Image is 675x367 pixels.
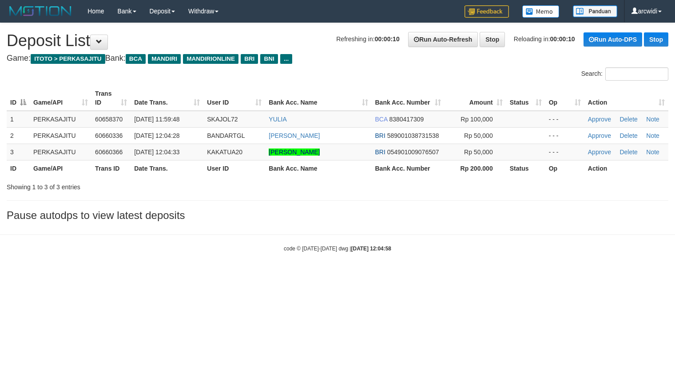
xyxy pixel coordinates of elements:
td: 3 [7,144,30,160]
th: ID [7,160,30,176]
th: Status [506,160,545,176]
td: - - - [545,127,584,144]
th: Op: activate to sort column ascending [545,86,584,111]
span: 60658370 [95,116,123,123]
td: 1 [7,111,30,128]
span: 60660336 [95,132,123,139]
span: KAKATUA20 [207,148,242,156]
a: Stop [644,32,668,47]
th: Op [545,160,584,176]
td: PERKASAJITU [30,127,91,144]
span: BCA [126,54,146,64]
td: - - - [545,111,584,128]
a: Stop [480,32,505,47]
a: Note [646,116,659,123]
span: BRI [241,54,258,64]
span: Copy 8380417309 to clipboard [389,116,424,123]
th: Rp 200.000 [445,160,506,176]
h4: Game: Bank: [7,54,668,63]
span: Rp 50,000 [464,132,493,139]
a: Note [646,132,659,139]
img: Button%20Memo.svg [522,5,560,18]
span: Reloading in: [514,35,575,43]
th: Action: activate to sort column ascending [584,86,668,111]
img: Feedback.jpg [465,5,509,18]
h1: Deposit List [7,32,668,50]
input: Search: [605,67,668,81]
th: Bank Acc. Name [265,160,371,176]
a: [PERSON_NAME] [269,132,320,139]
a: [PERSON_NAME] [269,148,320,156]
th: Date Trans.: activate to sort column ascending [131,86,203,111]
a: Approve [588,116,611,123]
strong: [DATE] 12:04:58 [351,246,391,252]
th: Trans ID [91,160,131,176]
span: Rp 100,000 [461,116,492,123]
strong: 00:00:10 [550,35,575,43]
a: Delete [619,116,637,123]
a: YULIA [269,116,286,123]
th: User ID [203,160,265,176]
a: Approve [588,148,611,156]
th: Amount: activate to sort column ascending [445,86,506,111]
td: PERKASAJITU [30,111,91,128]
strong: 00:00:10 [375,35,400,43]
td: PERKASAJITU [30,144,91,160]
a: Approve [588,132,611,139]
img: MOTION_logo.png [7,4,74,18]
span: MANDIRIONLINE [183,54,238,64]
th: Bank Acc. Number: activate to sort column ascending [372,86,445,111]
span: ITOTO > PERKASAJITU [31,54,105,64]
span: ... [280,54,292,64]
span: Copy 589001038731538 to clipboard [387,132,439,139]
span: 60660366 [95,148,123,156]
span: Rp 50,000 [464,148,493,156]
th: Date Trans. [131,160,203,176]
span: SKAJOL72 [207,116,238,123]
span: Refreshing in: [336,35,399,43]
span: MANDIRI [148,54,181,64]
a: Delete [619,148,637,156]
h3: Pause autodps to view latest deposits [7,210,668,221]
th: Bank Acc. Number [372,160,445,176]
td: - - - [545,144,584,160]
span: BNI [260,54,278,64]
th: Game/API: activate to sort column ascending [30,86,91,111]
img: panduan.png [573,5,617,17]
span: [DATE] 12:04:33 [134,148,179,156]
td: 2 [7,127,30,144]
a: Run Auto-Refresh [408,32,478,47]
span: Copy 054901009076507 to clipboard [387,148,439,156]
th: Trans ID: activate to sort column ascending [91,86,131,111]
span: BRI [375,132,385,139]
th: User ID: activate to sort column ascending [203,86,265,111]
a: Run Auto-DPS [584,32,642,47]
th: Game/API [30,160,91,176]
div: Showing 1 to 3 of 3 entries [7,179,274,191]
span: [DATE] 12:04:28 [134,132,179,139]
span: BCA [375,116,388,123]
a: Delete [619,132,637,139]
small: code © [DATE]-[DATE] dwg | [284,246,391,252]
th: Bank Acc. Name: activate to sort column ascending [265,86,371,111]
span: [DATE] 11:59:48 [134,116,179,123]
label: Search: [581,67,668,81]
span: BANDARTGL [207,132,245,139]
th: ID: activate to sort column descending [7,86,30,111]
th: Status: activate to sort column ascending [506,86,545,111]
th: Action [584,160,668,176]
a: Note [646,148,659,156]
span: BRI [375,148,385,156]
